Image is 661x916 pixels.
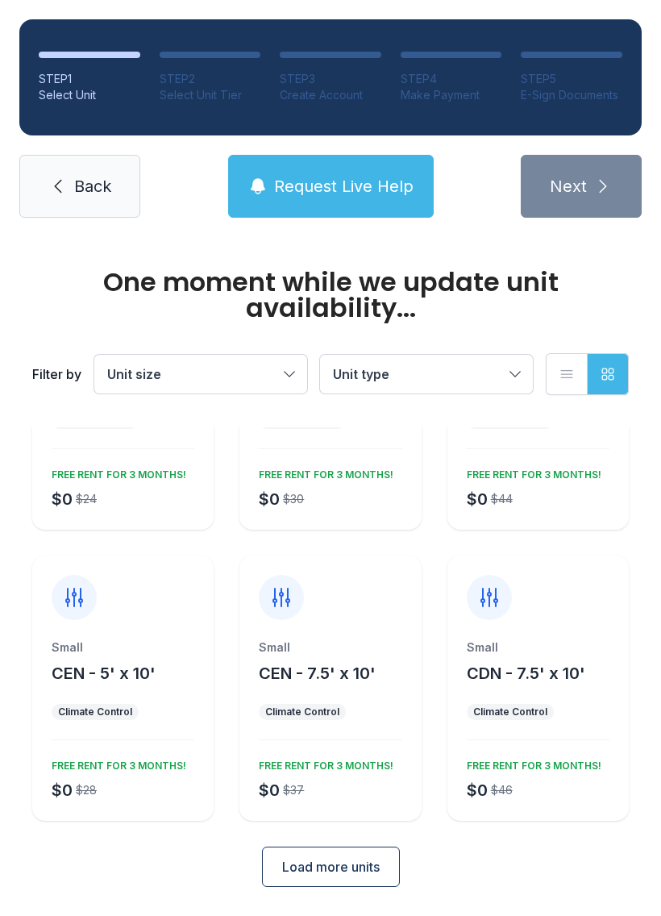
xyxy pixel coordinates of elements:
[45,753,186,772] div: FREE RENT FOR 3 MONTHS!
[259,639,401,656] div: Small
[52,639,194,656] div: Small
[74,175,111,198] span: Back
[265,706,339,718] div: Climate Control
[259,664,376,683] span: CEN - 7.5' x 10'
[252,462,393,481] div: FREE RENT FOR 3 MONTHS!
[259,779,280,801] div: $0
[252,753,393,772] div: FREE RENT FOR 3 MONTHS!
[460,462,601,481] div: FREE RENT FOR 3 MONTHS!
[550,175,587,198] span: Next
[58,706,132,718] div: Climate Control
[467,639,609,656] div: Small
[282,857,380,876] span: Load more units
[76,491,97,507] div: $24
[259,488,280,510] div: $0
[280,87,381,103] div: Create Account
[320,355,533,393] button: Unit type
[160,87,261,103] div: Select Unit Tier
[39,71,140,87] div: STEP 1
[467,488,488,510] div: $0
[94,355,307,393] button: Unit size
[491,782,513,798] div: $46
[467,664,585,683] span: CDN - 7.5' x 10'
[76,782,97,798] div: $28
[274,175,414,198] span: Request Live Help
[32,269,629,321] div: One moment while we update unit availability...
[460,753,601,772] div: FREE RENT FOR 3 MONTHS!
[521,87,622,103] div: E-Sign Documents
[521,71,622,87] div: STEP 5
[467,662,585,685] button: CDN - 7.5' x 10'
[333,366,389,382] span: Unit type
[491,491,513,507] div: $44
[39,87,140,103] div: Select Unit
[32,364,81,384] div: Filter by
[467,779,488,801] div: $0
[52,779,73,801] div: $0
[473,706,547,718] div: Climate Control
[160,71,261,87] div: STEP 2
[280,71,381,87] div: STEP 3
[259,662,376,685] button: CEN - 7.5' x 10'
[283,491,304,507] div: $30
[283,782,304,798] div: $37
[401,71,502,87] div: STEP 4
[52,662,156,685] button: CEN - 5' x 10'
[45,462,186,481] div: FREE RENT FOR 3 MONTHS!
[401,87,502,103] div: Make Payment
[107,366,161,382] span: Unit size
[52,488,73,510] div: $0
[52,664,156,683] span: CEN - 5' x 10'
